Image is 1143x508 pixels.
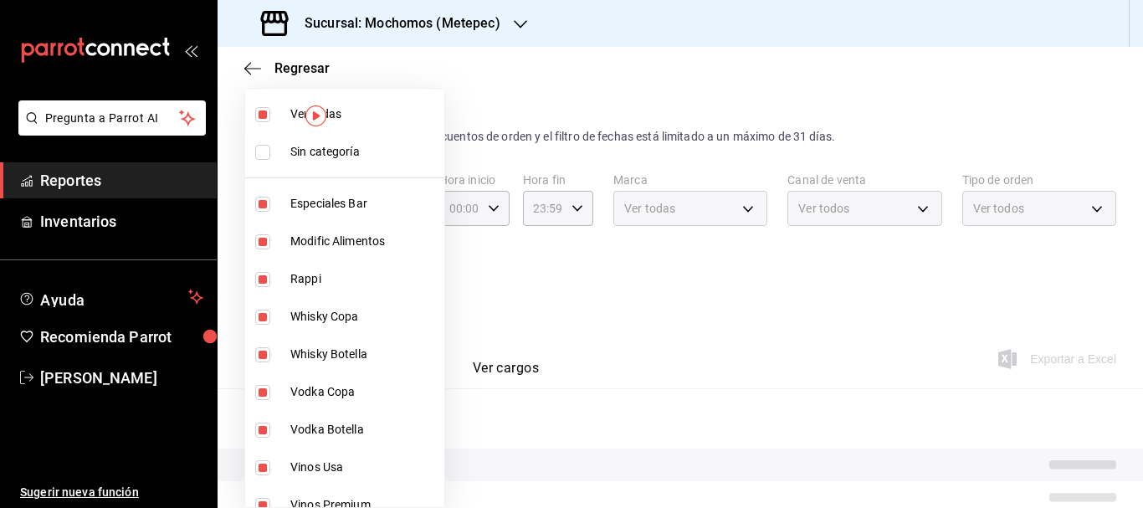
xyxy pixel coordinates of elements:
span: Vodka Copa [290,383,438,401]
span: Ver todas [290,105,438,123]
span: Vinos Usa [290,459,438,476]
span: Sin categoría [290,143,438,161]
span: Whisky Copa [290,308,438,326]
span: Especiales Bar [290,195,438,213]
span: Vodka Botella [290,421,438,439]
span: Whisky Botella [290,346,438,363]
span: Rappi [290,270,438,288]
span: Modific Alimentos [290,233,438,250]
img: Tooltip marker [305,105,326,126]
